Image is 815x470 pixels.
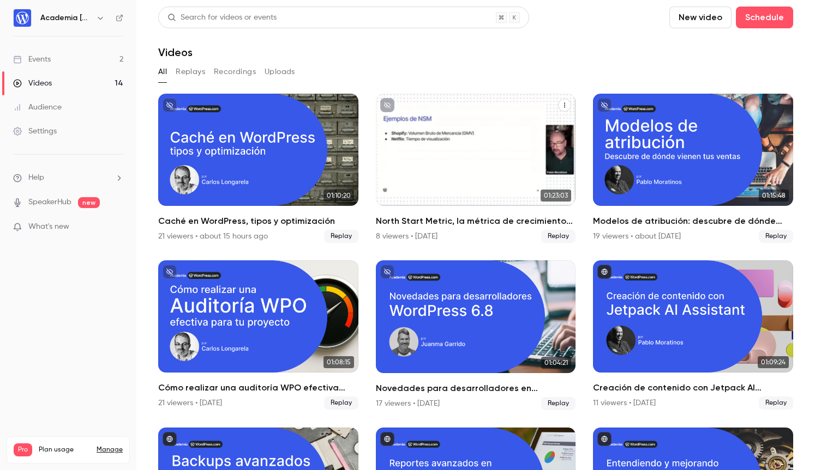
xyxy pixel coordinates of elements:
[158,94,358,243] a: 01:10:20Caché en WordPress, tipos y optimización21 viewers • about 15 hours agoReplay
[13,54,51,65] div: Events
[376,94,576,243] a: 01:23:03North Start Metric, la métrica de crecimiento real8 viewers • [DATE]Replay
[39,445,90,454] span: Plan usage
[376,231,438,242] div: 8 viewers • [DATE]
[597,98,612,112] button: unpublished
[158,94,358,243] li: Caché en WordPress, tipos y optimización
[758,356,789,368] span: 01:09:24
[13,102,62,113] div: Audience
[541,230,576,243] span: Replay
[158,231,268,242] div: 21 viewers • about 15 hours ago
[14,443,32,456] span: Pro
[376,94,576,243] li: North Start Metric, la métrica de crecimiento real
[163,265,177,279] button: unpublished
[158,215,358,228] h2: Caché en WordPress, tipos y optimización
[323,190,354,202] span: 01:10:20
[265,63,295,81] button: Uploads
[28,221,69,233] span: What's new
[759,396,793,410] span: Replay
[110,222,123,232] iframe: Noticeable Trigger
[380,265,394,279] button: unpublished
[541,397,576,410] span: Replay
[736,7,793,28] button: Schedule
[158,7,793,463] section: Videos
[214,63,256,81] button: Recordings
[593,231,681,242] div: 19 viewers • about [DATE]
[97,445,123,454] a: Manage
[324,396,358,410] span: Replay
[13,126,57,137] div: Settings
[163,98,177,112] button: unpublished
[158,398,222,408] div: 21 viewers • [DATE]
[759,230,793,243] span: Replay
[376,215,576,228] h2: North Start Metric, la métrica de crecimiento real
[597,432,612,446] button: published
[158,46,193,59] h1: Videos
[380,432,394,446] button: published
[78,197,100,208] span: new
[28,172,44,184] span: Help
[669,7,732,28] button: New video
[376,260,576,410] li: Novedades para desarrolladores en WordPress 6.8
[163,432,177,446] button: published
[176,63,205,81] button: Replays
[14,9,31,27] img: Academia WordPress.com
[597,265,612,279] button: published
[158,260,358,410] li: Cómo realizar una auditoría WPO efectiva para tu proyecto
[593,260,793,410] a: 01:09:24Creación de contenido con Jetpack AI Assistant11 viewers • [DATE]Replay
[40,13,92,23] h6: Academia [DOMAIN_NAME]
[167,12,277,23] div: Search for videos or events
[13,78,52,89] div: Videos
[593,381,793,394] h2: Creación de contenido con Jetpack AI Assistant
[593,94,793,243] a: 01:15:48Modelos de atribución: descubre de dónde vienen tus ventas19 viewers • about [DATE]Replay
[158,63,167,81] button: All
[28,197,71,208] a: SpeakerHub
[759,190,789,202] span: 01:15:48
[158,381,358,394] h2: Cómo realizar una auditoría WPO efectiva para tu proyecto
[376,260,576,410] a: 01:04:21Novedades para desarrolladores en WordPress 6.817 viewers • [DATE]Replay
[541,190,571,202] span: 01:23:03
[593,94,793,243] li: Modelos de atribución: descubre de dónde vienen tus ventas
[13,172,123,184] li: help-dropdown-opener
[324,230,358,243] span: Replay
[593,398,656,408] div: 11 viewers • [DATE]
[593,215,793,228] h2: Modelos de atribución: descubre de dónde vienen tus ventas
[376,398,440,409] div: 17 viewers • [DATE]
[380,98,394,112] button: unpublished
[158,260,358,410] a: 01:08:15Cómo realizar una auditoría WPO efectiva para tu proyecto21 viewers • [DATE]Replay
[541,357,571,369] span: 01:04:21
[323,356,354,368] span: 01:08:15
[593,260,793,410] li: Creación de contenido con Jetpack AI Assistant
[376,382,576,395] h2: Novedades para desarrolladores en WordPress 6.8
